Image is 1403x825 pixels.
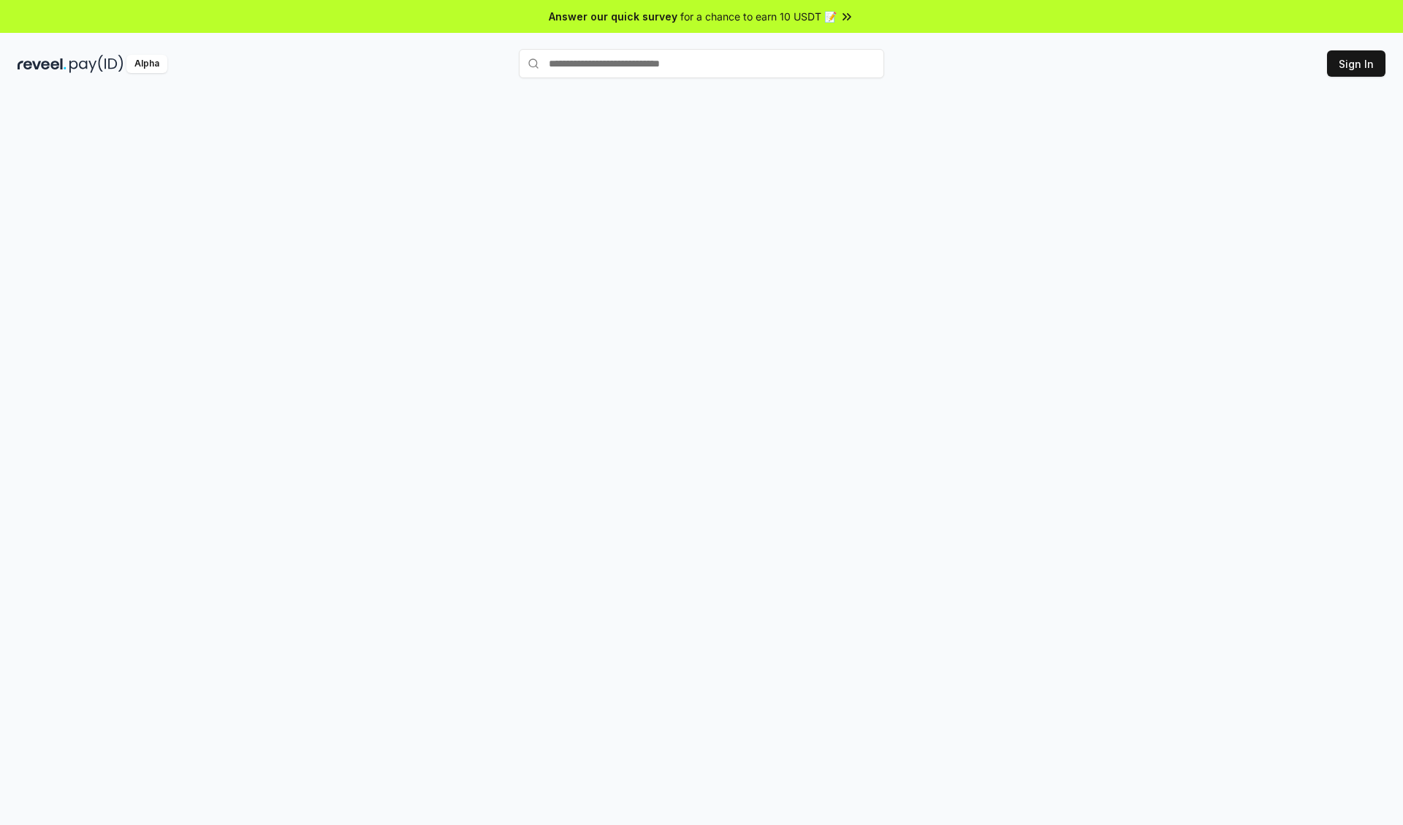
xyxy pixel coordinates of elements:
span: for a chance to earn 10 USDT 📝 [680,9,837,24]
span: Answer our quick survey [549,9,677,24]
button: Sign In [1327,50,1385,77]
img: pay_id [69,55,123,73]
div: Alpha [126,55,167,73]
img: reveel_dark [18,55,66,73]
